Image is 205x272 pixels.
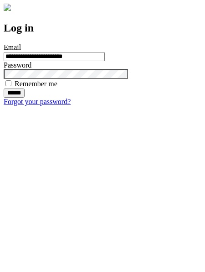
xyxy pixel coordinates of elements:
[4,22,201,34] h2: Log in
[4,61,31,69] label: Password
[15,80,57,88] label: Remember me
[4,4,11,11] img: logo-4e3dc11c47720685a147b03b5a06dd966a58ff35d612b21f08c02c0306f2b779.png
[4,98,71,105] a: Forgot your password?
[4,43,21,51] label: Email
